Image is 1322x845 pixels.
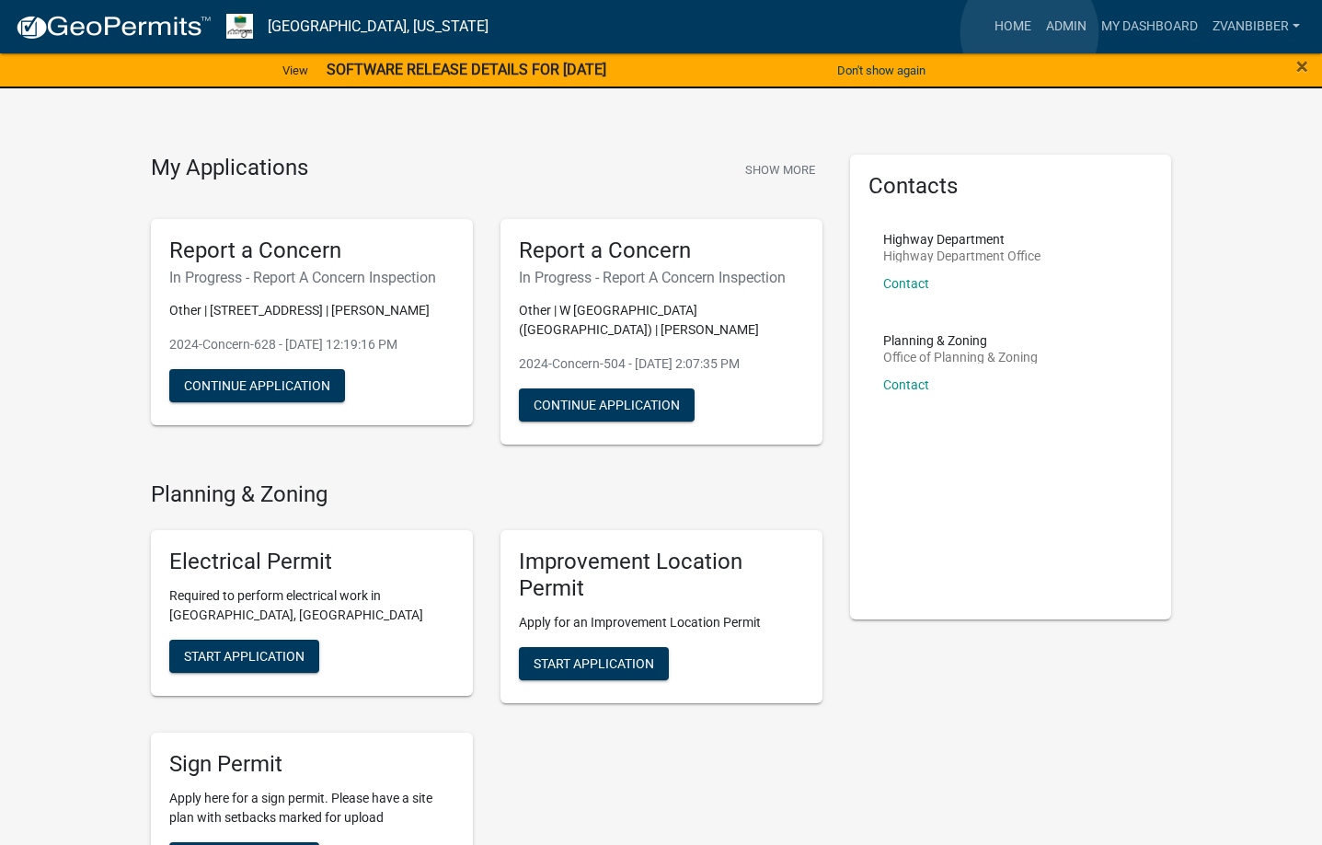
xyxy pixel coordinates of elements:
p: Required to perform electrical work in [GEOGRAPHIC_DATA], [GEOGRAPHIC_DATA] [169,586,454,625]
p: Office of Planning & Zoning [883,351,1038,364]
h5: Contacts [868,173,1154,200]
h4: My Applications [151,155,308,182]
h4: Planning & Zoning [151,481,822,508]
strong: SOFTWARE RELEASE DETAILS FOR [DATE] [327,61,606,78]
button: Start Application [169,640,319,673]
a: [GEOGRAPHIC_DATA], [US_STATE] [268,11,489,42]
h5: Electrical Permit [169,549,454,575]
button: Continue Application [519,388,695,422]
img: Morgan County, Indiana [226,14,253,39]
p: Apply for an Improvement Location Permit [519,613,804,632]
a: Contact [883,276,929,291]
button: Show More [738,155,822,185]
a: Admin [1039,9,1094,44]
p: 2024-Concern-504 - [DATE] 2:07:35 PM [519,354,804,374]
p: Highway Department [883,233,1040,246]
button: Start Application [519,647,669,680]
h5: Report a Concern [169,237,454,264]
h5: Report a Concern [519,237,804,264]
h6: In Progress - Report A Concern Inspection [169,269,454,286]
button: Close [1296,55,1308,77]
p: 2024-Concern-628 - [DATE] 12:19:16 PM [169,335,454,354]
span: × [1296,53,1308,79]
p: Apply here for a sign permit. Please have a site plan with setbacks marked for upload [169,789,454,828]
p: Highway Department Office [883,249,1040,262]
span: Start Application [184,649,305,664]
button: Continue Application [169,369,345,402]
a: Contact [883,377,929,392]
p: Other | [STREET_ADDRESS] | [PERSON_NAME] [169,301,454,320]
a: My Dashboard [1094,9,1205,44]
span: Start Application [534,655,654,670]
h5: Improvement Location Permit [519,549,804,602]
p: Other | W [GEOGRAPHIC_DATA] ([GEOGRAPHIC_DATA]) | [PERSON_NAME] [519,301,804,340]
a: View [275,55,316,86]
button: Don't show again [830,55,933,86]
a: Home [987,9,1039,44]
h5: Sign Permit [169,751,454,778]
h6: In Progress - Report A Concern Inspection [519,269,804,286]
p: Planning & Zoning [883,334,1038,347]
a: zvanbibber [1205,9,1307,44]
